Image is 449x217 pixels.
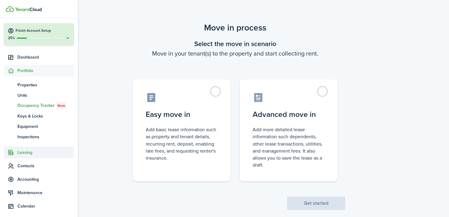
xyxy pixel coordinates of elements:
[17,163,74,169] span: Contacts
[146,109,218,120] control-radio-card-title: Easy move in
[17,149,74,156] span: Leasing
[8,35,15,41] p: 25%
[4,121,74,132] a: Equipment
[15,8,42,11] img: TenantCloud
[253,109,325,120] control-radio-card-title: Advanced move in
[17,54,74,60] span: Dashboard
[4,51,74,63] a: Dashboard
[17,92,74,99] span: Units
[57,103,65,108] span: New
[4,132,74,142] a: Inspections
[17,190,74,196] span: Maintenance
[125,21,345,34] scenario-title: Move in process
[4,23,74,45] button: Finish Account Setup25%
[17,123,74,130] span: Equipment
[17,176,74,183] span: Accounting
[4,111,74,121] a: Keys & Locks
[125,49,345,58] wizard-step-header-description: Move in your tenant(s) to the property and start collecting rent.
[17,82,74,88] span: Properties
[125,39,345,49] wizard-step-header-title: Select the move in scenario
[17,134,74,140] span: Inspections
[253,126,325,168] control-radio-card-description: Add more detailed lease information such dependents, other lease transactions, utilities, and man...
[17,102,74,109] span: Occupancy Tracker
[16,28,70,33] h4: Finish Account Setup
[17,113,74,119] span: Keys & Locks
[6,6,14,12] img: TenantCloud
[4,90,74,100] a: Units
[146,126,218,161] control-radio-card-description: Add basic lease information such as property and tenant details, recurring rent, deposit, enablin...
[4,100,74,111] a: Occupancy TrackerNew
[17,67,74,74] span: Portfolio
[4,80,74,90] a: Properties
[17,203,74,209] span: Calendar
